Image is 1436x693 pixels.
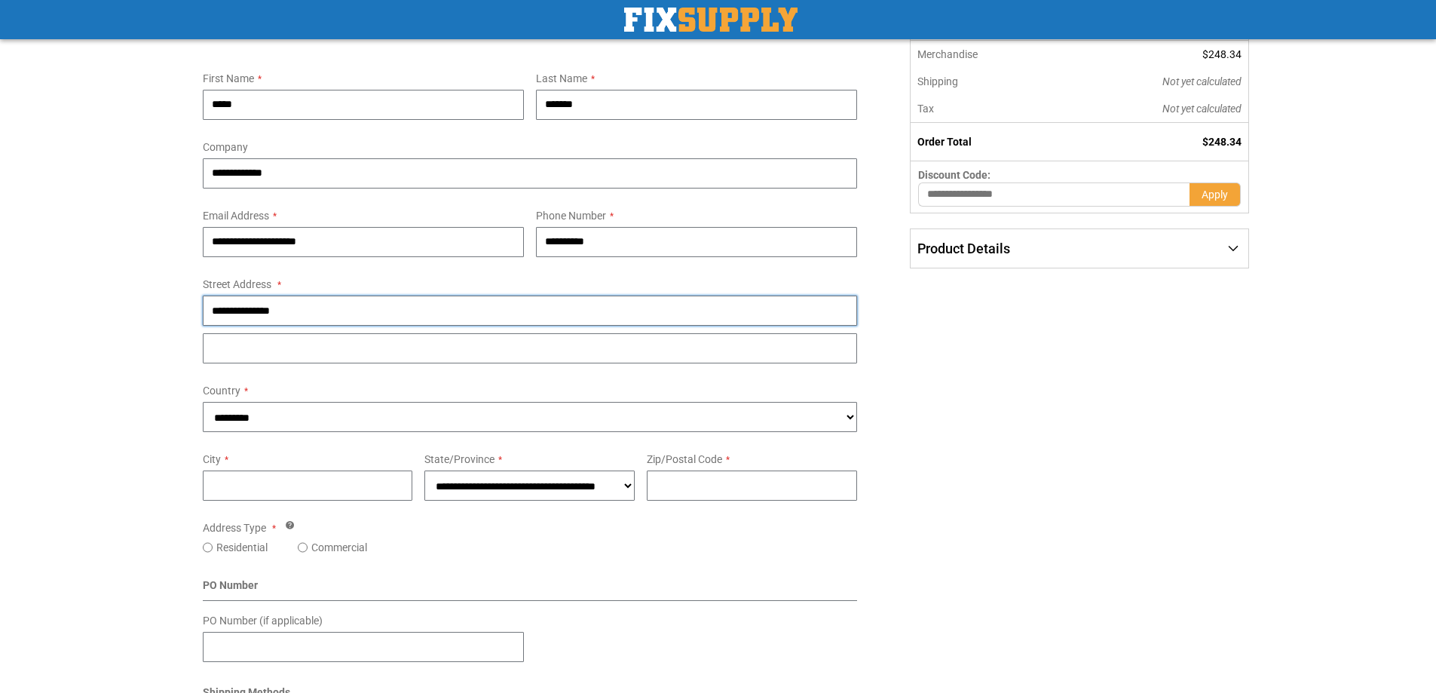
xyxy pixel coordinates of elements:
[1202,189,1228,201] span: Apply
[203,278,271,290] span: Street Address
[203,385,240,397] span: Country
[917,75,958,87] span: Shipping
[1190,182,1241,207] button: Apply
[917,241,1010,256] span: Product Details
[203,141,248,153] span: Company
[203,615,323,627] span: PO Number (if applicable)
[216,540,268,555] label: Residential
[203,453,221,465] span: City
[1202,48,1242,60] span: $248.34
[536,72,587,84] span: Last Name
[1202,136,1242,148] span: $248.34
[424,453,494,465] span: State/Province
[536,210,606,222] span: Phone Number
[311,540,367,555] label: Commercial
[624,8,798,32] img: Fix Industrial Supply
[1162,75,1242,87] span: Not yet calculated
[624,8,798,32] a: store logo
[918,169,991,181] span: Discount Code:
[647,453,722,465] span: Zip/Postal Code
[203,522,266,534] span: Address Type
[203,578,858,601] div: PO Number
[911,41,1061,68] th: Merchandise
[911,95,1061,123] th: Tax
[1162,103,1242,115] span: Not yet calculated
[203,210,269,222] span: Email Address
[917,136,972,148] strong: Order Total
[203,72,254,84] span: First Name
